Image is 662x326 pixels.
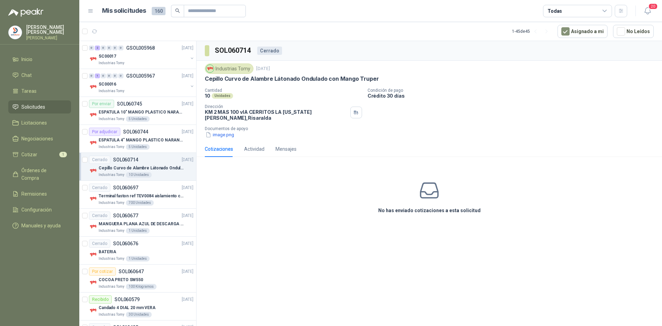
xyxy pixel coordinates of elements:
[114,297,140,302] p: SOL060579
[368,88,659,93] p: Condición de pago
[99,277,143,283] p: COCOA PRETO SW550
[112,73,118,78] div: 0
[256,66,270,72] p: [DATE]
[89,278,97,287] img: Company Logo
[89,111,97,119] img: Company Logo
[89,267,116,276] div: Por cotizar
[79,209,196,237] a: CerradoSOL060677[DATE] Company LogoMANGUERA PLANA AZUL DE DESCARGA 60 PSI X 20 METROS CON UNION D...
[89,223,97,231] img: Company Logo
[89,167,97,175] img: Company Logo
[89,184,110,192] div: Cerrado
[99,88,124,94] p: Industrias Tomy
[126,144,150,150] div: 5 Unidades
[113,157,138,162] p: SOL060714
[21,56,32,63] span: Inicio
[99,221,184,227] p: MANGUERA PLANA AZUL DE DESCARGA 60 PSI X 20 METROS CON UNION DE 6” MAS ABRAZADERAS METALICAS DE 6”
[113,241,138,246] p: SOL060676
[205,88,362,93] p: Cantidad
[205,104,348,109] p: Dirección
[126,200,154,206] div: 700 Unidades
[89,195,97,203] img: Company Logo
[8,203,71,216] a: Configuración
[205,109,348,121] p: KM 2 MAS 100 vIA CERRITOS LA [US_STATE] [PERSON_NAME] , Risaralda
[79,181,196,209] a: CerradoSOL060697[DATE] Company LogoTerminal faston ref TEV0084 aislamiento completoIndustrias Tom...
[21,167,64,182] span: Órdenes de Compra
[26,25,71,34] p: [PERSON_NAME] [PERSON_NAME]
[89,73,94,78] div: 0
[112,46,118,50] div: 0
[126,228,150,234] div: 1 Unidades
[368,93,659,99] p: Crédito 30 días
[126,73,155,78] p: GSOL005967
[21,71,32,79] span: Chat
[99,137,184,144] p: ESPATULA 4" MANGO PLASTICO NARANJA MARCA TRUPPER
[215,45,252,56] h3: SOL060714
[8,116,71,129] a: Licitaciones
[21,87,37,95] span: Tareas
[244,145,264,153] div: Actividad
[205,126,659,131] p: Documentos de apoyo
[152,7,165,15] span: 160
[99,312,124,317] p: Industrias Tomy
[26,36,71,40] p: [PERSON_NAME]
[95,46,100,50] div: 2
[512,26,552,37] div: 1 - 45 de 45
[89,306,97,315] img: Company Logo
[175,8,180,13] span: search
[182,268,193,275] p: [DATE]
[21,119,47,127] span: Licitaciones
[89,44,195,66] a: 0 2 0 0 0 0 GSOL005968[DATE] Company LogoSC00017Industrias Tomy
[275,145,297,153] div: Mensajes
[21,151,37,158] span: Cotizar
[378,207,481,214] h3: No has enviado cotizaciones a esta solicitud
[102,6,146,16] h1: Mis solicitudes
[99,284,124,289] p: Industrias Tomy
[126,284,157,289] div: 100 Kilogramos
[99,165,184,171] p: Cepillo Curvo de Alambre Látonado Ondulado con Mango Truper
[8,69,71,82] a: Chat
[205,145,233,153] div: Cotizaciones
[113,213,138,218] p: SOL060677
[119,269,144,274] p: SOL060647
[641,5,654,17] button: 20
[182,45,193,51] p: [DATE]
[182,296,193,303] p: [DATE]
[99,256,124,261] p: Industrias Tomy
[59,152,67,157] span: 1
[89,72,195,94] a: 0 1 0 0 0 0 GSOL005967[DATE] Company LogoSC00016Industrias Tomy
[99,172,124,178] p: Industrias Tomy
[257,47,282,55] div: Cerrado
[79,153,196,181] a: CerradoSOL060714[DATE] Company LogoCepillo Curvo de Alambre Látonado Ondulado con Mango TruperInd...
[95,73,100,78] div: 1
[205,93,210,99] p: 10
[648,3,658,10] span: 20
[99,53,116,60] p: SC00017
[182,129,193,135] p: [DATE]
[107,73,112,78] div: 0
[206,65,214,72] img: Company Logo
[205,63,253,74] div: Industrias Tomy
[182,213,193,219] p: [DATE]
[8,53,71,66] a: Inicio
[8,219,71,232] a: Manuales y ayuda
[212,93,233,99] div: Unidades
[89,100,114,108] div: Por enviar
[21,135,53,142] span: Negociaciones
[99,200,124,206] p: Industrias Tomy
[89,139,97,147] img: Company Logo
[99,81,116,88] p: SC00016
[182,73,193,79] p: [DATE]
[79,125,196,153] a: Por adjudicarSOL060744[DATE] Company LogoESPATULA 4" MANGO PLASTICO NARANJA MARCA TRUPPERIndustri...
[182,240,193,247] p: [DATE]
[89,128,120,136] div: Por adjudicar
[21,103,45,111] span: Solicitudes
[8,187,71,200] a: Remisiones
[89,239,110,248] div: Cerrado
[182,101,193,107] p: [DATE]
[205,75,379,82] p: Cepillo Curvo de Alambre Látonado Ondulado con Mango Truper
[118,73,123,78] div: 0
[126,46,155,50] p: GSOL005968
[8,8,43,17] img: Logo peakr
[107,46,112,50] div: 0
[126,312,152,317] div: 30 Unidades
